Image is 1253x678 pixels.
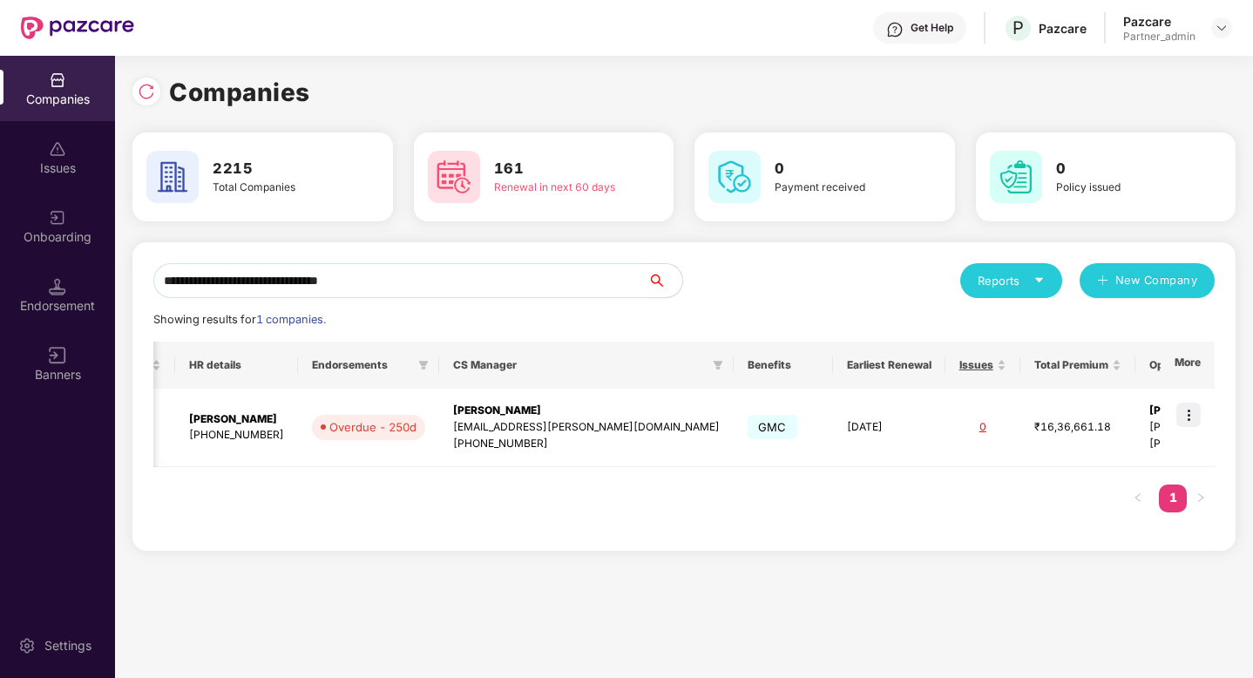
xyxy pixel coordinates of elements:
[709,355,727,376] span: filter
[49,347,66,364] img: svg+xml;base64,PHN2ZyB3aWR0aD0iMTYiIGhlaWdodD0iMTYiIHZpZXdCb3g9IjAgMCAxNiAxNiIgZmlsbD0ibm9uZSIgeG...
[708,151,761,203] img: svg+xml;base64,PHN2ZyB4bWxucz0iaHR0cDovL3d3dy53My5vcmcvMjAwMC9zdmciIHdpZHRoPSI2MCIgaGVpZ2h0PSI2MC...
[1039,20,1087,37] div: Pazcare
[911,21,953,35] div: Get Help
[1124,485,1152,512] li: Previous Page
[153,313,326,326] span: Showing results for
[312,358,411,372] span: Endorsements
[49,71,66,89] img: svg+xml;base64,PHN2ZyBpZD0iQ29tcGFuaWVzIiB4bWxucz0iaHR0cDovL3d3dy53My5vcmcvMjAwMC9zdmciIHdpZHRoPS...
[1013,17,1024,38] span: P
[1080,263,1215,298] button: plusNew Company
[494,180,624,196] div: Renewal in next 60 days
[453,358,706,372] span: CS Manager
[39,637,97,654] div: Settings
[1215,21,1229,35] img: svg+xml;base64,PHN2ZyBpZD0iRHJvcGRvd24tMzJ4MzIiIHhtbG5zPSJodHRwOi8vd3d3LnczLm9yZy8yMDAwL3N2ZyIgd2...
[1159,485,1187,511] a: 1
[329,418,417,436] div: Overdue - 250d
[1097,275,1108,288] span: plus
[428,151,480,203] img: svg+xml;base64,PHN2ZyB4bWxucz0iaHR0cDovL3d3dy53My5vcmcvMjAwMC9zdmciIHdpZHRoPSI2MCIgaGVpZ2h0PSI2MC...
[49,140,66,158] img: svg+xml;base64,PHN2ZyBpZD0iSXNzdWVzX2Rpc2FibGVkIiB4bWxucz0iaHR0cDovL3d3dy53My5vcmcvMjAwMC9zdmciIH...
[1176,403,1201,427] img: icon
[1124,485,1152,512] button: left
[1056,158,1186,180] h3: 0
[1034,419,1121,436] div: ₹16,36,661.18
[256,313,326,326] span: 1 companies.
[1115,272,1198,289] span: New Company
[990,151,1042,203] img: svg+xml;base64,PHN2ZyB4bWxucz0iaHR0cDovL3d3dy53My5vcmcvMjAwMC9zdmciIHdpZHRoPSI2MCIgaGVpZ2h0PSI2MC...
[647,263,683,298] button: search
[189,427,284,444] div: [PHONE_NUMBER]
[775,158,904,180] h3: 0
[18,637,36,654] img: svg+xml;base64,PHN2ZyBpZD0iU2V0dGluZy0yMHgyMCIgeG1sbnM9Imh0dHA6Ly93d3cudzMub3JnLzIwMDAvc3ZnIiB3aW...
[213,158,342,180] h3: 2215
[713,360,723,370] span: filter
[1161,342,1215,389] th: More
[146,151,199,203] img: svg+xml;base64,PHN2ZyB4bWxucz0iaHR0cDovL3d3dy53My5vcmcvMjAwMC9zdmciIHdpZHRoPSI2MCIgaGVpZ2h0PSI2MC...
[1187,485,1215,512] button: right
[49,209,66,227] img: svg+xml;base64,PHN2ZyB3aWR0aD0iMjAiIGhlaWdodD0iMjAiIHZpZXdCb3g9IjAgMCAyMCAyMCIgZmlsbD0ibm9uZSIgeG...
[1034,358,1108,372] span: Total Premium
[189,411,284,428] div: [PERSON_NAME]
[1133,492,1143,503] span: left
[418,360,429,370] span: filter
[959,358,993,372] span: Issues
[647,274,682,288] span: search
[453,419,720,436] div: [EMAIL_ADDRESS][PERSON_NAME][DOMAIN_NAME]
[169,73,310,112] h1: Companies
[1033,275,1045,286] span: caret-down
[1020,342,1135,389] th: Total Premium
[1056,180,1186,196] div: Policy issued
[775,180,904,196] div: Payment received
[415,355,432,376] span: filter
[748,415,797,439] span: GMC
[833,342,945,389] th: Earliest Renewal
[1123,13,1195,30] div: Pazcare
[959,419,1006,436] div: 0
[453,436,720,452] div: [PHONE_NUMBER]
[175,342,298,389] th: HR details
[833,389,945,467] td: [DATE]
[138,83,155,100] img: svg+xml;base64,PHN2ZyBpZD0iUmVsb2FkLTMyeDMyIiB4bWxucz0iaHR0cDovL3d3dy53My5vcmcvMjAwMC9zdmciIHdpZH...
[1195,492,1206,503] span: right
[453,403,720,419] div: [PERSON_NAME]
[1123,30,1195,44] div: Partner_admin
[21,17,134,39] img: New Pazcare Logo
[49,278,66,295] img: svg+xml;base64,PHN2ZyB3aWR0aD0iMTQuNSIgaGVpZ2h0PSIxNC41IiB2aWV3Qm94PSIwIDAgMTYgMTYiIGZpbGw9Im5vbm...
[945,342,1020,389] th: Issues
[1159,485,1187,512] li: 1
[978,272,1045,289] div: Reports
[1187,485,1215,512] li: Next Page
[886,21,904,38] img: svg+xml;base64,PHN2ZyBpZD0iSGVscC0zMngzMiIgeG1sbnM9Imh0dHA6Ly93d3cudzMub3JnLzIwMDAvc3ZnIiB3aWR0aD...
[734,342,833,389] th: Benefits
[213,180,342,196] div: Total Companies
[494,158,624,180] h3: 161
